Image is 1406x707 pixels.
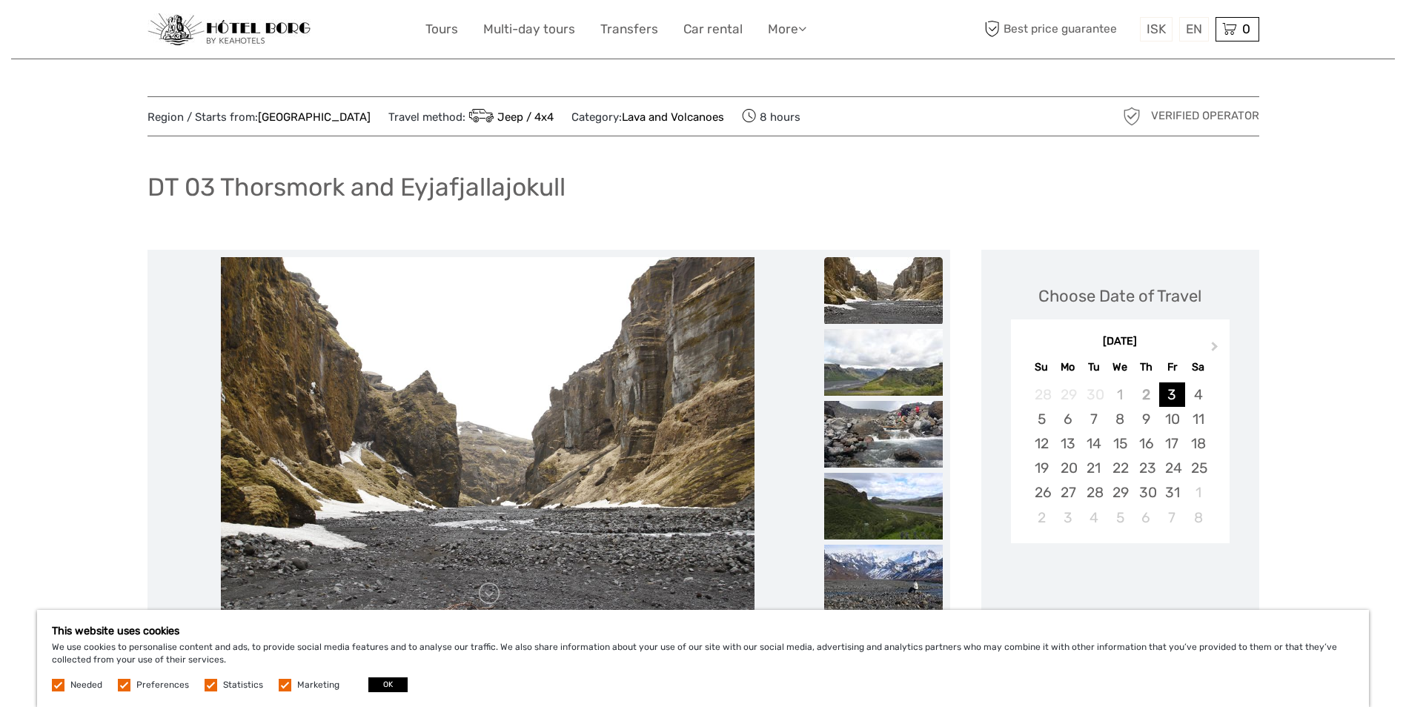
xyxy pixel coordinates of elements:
[1081,382,1107,407] div: Not available Tuesday, September 30th, 2025
[1151,108,1259,124] span: Verified Operator
[483,19,575,40] a: Multi-day tours
[1029,407,1055,431] div: Choose Sunday, October 5th, 2025
[223,679,263,691] label: Statistics
[1185,505,1211,530] div: Choose Saturday, November 8th, 2025
[147,110,371,125] span: Region / Starts from:
[1185,431,1211,456] div: Choose Saturday, October 18th, 2025
[1107,456,1133,480] div: Choose Wednesday, October 22nd, 2025
[1029,431,1055,456] div: Choose Sunday, October 12th, 2025
[147,13,311,46] img: 97-048fac7b-21eb-4351-ac26-83e096b89eb3_logo_small.jpg
[1055,480,1081,505] div: Choose Monday, October 27th, 2025
[1029,456,1055,480] div: Choose Sunday, October 19th, 2025
[1029,480,1055,505] div: Choose Sunday, October 26th, 2025
[1133,456,1159,480] div: Choose Thursday, October 23rd, 2025
[1107,382,1133,407] div: Not available Wednesday, October 1st, 2025
[1133,357,1159,377] div: Th
[1081,357,1107,377] div: Tu
[1115,582,1125,591] div: Loading...
[1029,505,1055,530] div: Choose Sunday, November 2nd, 2025
[1038,285,1201,308] div: Choose Date of Travel
[824,401,943,468] img: f547b7928ab44139bbc6edb7cac72ec1_slider_thumbnail.jpg
[465,110,554,124] a: Jeep / 4x4
[1120,104,1144,128] img: verified_operator_grey_128.png
[21,26,168,38] p: We're away right now. Please check back later!
[1081,431,1107,456] div: Choose Tuesday, October 14th, 2025
[1029,382,1055,407] div: Not available Sunday, September 28th, 2025
[1015,382,1224,530] div: month 2025-10
[1081,480,1107,505] div: Choose Tuesday, October 28th, 2025
[1185,357,1211,377] div: Sa
[1055,431,1081,456] div: Choose Monday, October 13th, 2025
[824,545,943,611] img: 0d617fd09f184f63b9ab27a5032ee5e9_slider_thumbnail.jpg
[1204,338,1228,362] button: Next Month
[1159,480,1185,505] div: Choose Friday, October 31st, 2025
[1029,357,1055,377] div: Su
[600,19,658,40] a: Transfers
[1185,407,1211,431] div: Choose Saturday, October 11th, 2025
[1159,505,1185,530] div: Choose Friday, November 7th, 2025
[388,106,554,127] span: Travel method:
[1185,456,1211,480] div: Choose Saturday, October 25th, 2025
[425,19,458,40] a: Tours
[1159,382,1185,407] div: Choose Friday, October 3rd, 2025
[37,610,1369,707] div: We use cookies to personalise content and ads, to provide social media features and to analyse ou...
[1055,382,1081,407] div: Not available Monday, September 29th, 2025
[368,677,408,692] button: OK
[1055,357,1081,377] div: Mo
[768,19,806,40] a: More
[1133,431,1159,456] div: Choose Thursday, October 16th, 2025
[1147,21,1166,36] span: ISK
[1107,407,1133,431] div: Choose Wednesday, October 8th, 2025
[221,257,755,613] img: bc68a0b1728a4ebb988ca94ce6980061_main_slider.jpg
[1107,480,1133,505] div: Choose Wednesday, October 29th, 2025
[1159,357,1185,377] div: Fr
[147,172,566,202] h1: DT 03 Thorsmork and Eyjafjallajokull
[70,679,102,691] label: Needed
[1179,17,1209,42] div: EN
[1081,505,1107,530] div: Choose Tuesday, November 4th, 2025
[1159,431,1185,456] div: Choose Friday, October 17th, 2025
[52,625,1354,637] h5: This website uses cookies
[1133,505,1159,530] div: Choose Thursday, November 6th, 2025
[1240,21,1253,36] span: 0
[258,110,371,124] a: [GEOGRAPHIC_DATA]
[824,473,943,540] img: f002cdb791454abb84bea941b2b20d2e_slider_thumbnail.jpg
[1055,505,1081,530] div: Choose Monday, November 3rd, 2025
[1133,480,1159,505] div: Choose Thursday, October 30th, 2025
[170,23,188,41] button: Open LiveChat chat widget
[1159,456,1185,480] div: Choose Friday, October 24th, 2025
[1107,505,1133,530] div: Choose Wednesday, November 5th, 2025
[1133,407,1159,431] div: Choose Thursday, October 9th, 2025
[1133,382,1159,407] div: Not available Thursday, October 2nd, 2025
[136,679,189,691] label: Preferences
[297,679,339,691] label: Marketing
[1011,334,1230,350] div: [DATE]
[824,257,943,324] img: bc68a0b1728a4ebb988ca94ce6980061_slider_thumbnail.jpg
[981,17,1136,42] span: Best price guarantee
[1107,431,1133,456] div: Choose Wednesday, October 15th, 2025
[824,329,943,396] img: daa3ef9c15754a0cac4db227489be418_slider_thumbnail.jpeg
[1081,407,1107,431] div: Choose Tuesday, October 7th, 2025
[622,110,724,124] a: Lava and Volcanoes
[1185,480,1211,505] div: Choose Saturday, November 1st, 2025
[1055,456,1081,480] div: Choose Monday, October 20th, 2025
[1081,456,1107,480] div: Choose Tuesday, October 21st, 2025
[1159,407,1185,431] div: Choose Friday, October 10th, 2025
[1055,407,1081,431] div: Choose Monday, October 6th, 2025
[1107,357,1133,377] div: We
[571,110,724,125] span: Category:
[742,106,800,127] span: 8 hours
[1185,382,1211,407] div: Choose Saturday, October 4th, 2025
[683,19,743,40] a: Car rental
